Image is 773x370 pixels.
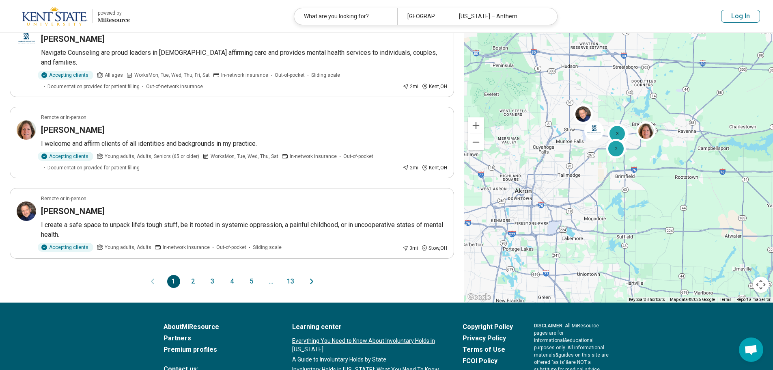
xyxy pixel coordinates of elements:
[163,244,210,251] span: In-network insurance
[292,337,441,354] a: Everything You Need to Know About Involuntary Holds in [US_STATE]
[275,71,305,79] span: Out-of-pocket
[670,297,715,302] span: Map data ©2025 Google
[463,322,513,332] a: Copyright Policy
[422,83,447,90] div: Kent , OH
[206,275,219,288] button: 3
[449,8,552,25] div: [US_STATE] – Anthem
[47,83,140,90] span: Documentation provided for patient filling
[41,206,105,217] h3: [PERSON_NAME]
[105,71,123,79] span: All ages
[211,153,278,160] span: Works Mon, Tue, Wed, Thu, Sat
[721,10,760,23] button: Log In
[307,275,317,288] button: Next page
[164,322,271,332] a: AboutMiResource
[736,297,771,302] a: Report a map error
[534,323,562,329] span: DISCLAIMER
[41,220,447,240] p: I create a safe space to unpack life’s tough stuff, be it rooted in systemic oppression, a painfu...
[41,114,86,121] p: Remote or In-person
[290,153,337,160] span: In-network insurance
[468,134,484,150] button: Zoom out
[38,152,93,161] div: Accepting clients
[397,8,449,25] div: [GEOGRAPHIC_DATA], [GEOGRAPHIC_DATA]
[468,117,484,134] button: Zoom in
[41,124,105,136] h3: [PERSON_NAME]
[265,275,278,288] span: ...
[13,6,130,26] a: Kent State Universitypowered by
[466,292,493,303] a: Open this area in Google Maps (opens a new window)
[421,245,447,252] div: Stow , OH
[167,275,180,288] button: 1
[403,83,418,90] div: 2 mi
[187,275,200,288] button: 2
[41,48,447,67] p: Navigate Counseling are proud leaders in [DEMOGRAPHIC_DATA] affirming care and provides mental he...
[245,275,258,288] button: 5
[41,195,86,202] p: Remote or In-person
[105,244,151,251] span: Young adults, Adults
[343,153,373,160] span: Out-of-pocket
[292,355,441,364] a: A Guide to Involuntary Holds by State
[38,71,93,80] div: Accepting clients
[134,71,210,79] span: Works Mon, Tue, Wed, Thu, Fri, Sat
[41,33,105,45] h3: [PERSON_NAME]
[47,164,140,171] span: Documentation provided for patient filling
[226,275,239,288] button: 4
[720,297,732,302] a: Terms (opens in new tab)
[164,345,271,355] a: Premium profiles
[422,164,447,171] div: Kent , OH
[739,338,763,362] a: Open chat
[753,277,769,293] button: Map camera controls
[146,83,203,90] span: Out-of-network insurance
[164,333,271,343] a: Partners
[607,123,627,143] div: 3
[606,138,626,158] div: 2
[463,333,513,343] a: Privacy Policy
[41,139,447,149] p: I welcome and affirm clients of all identities and backgrounds in my practice.
[292,322,441,332] a: Learning center
[216,244,246,251] span: Out-of-pocket
[311,71,340,79] span: Sliding scale
[148,275,157,288] button: Previous page
[402,245,418,252] div: 3 mi
[294,8,397,25] div: What are you looking for?
[284,275,297,288] button: 13
[463,345,513,355] a: Terms of Use
[38,243,93,252] div: Accepting clients
[253,244,282,251] span: Sliding scale
[105,153,199,160] span: Young adults, Adults, Seniors (65 or older)
[463,356,513,366] a: FCOI Policy
[403,164,418,171] div: 2 mi
[221,71,268,79] span: In-network insurance
[98,9,130,17] div: powered by
[629,297,665,303] button: Keyboard shortcuts
[22,6,88,26] img: Kent State University
[466,292,493,303] img: Google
